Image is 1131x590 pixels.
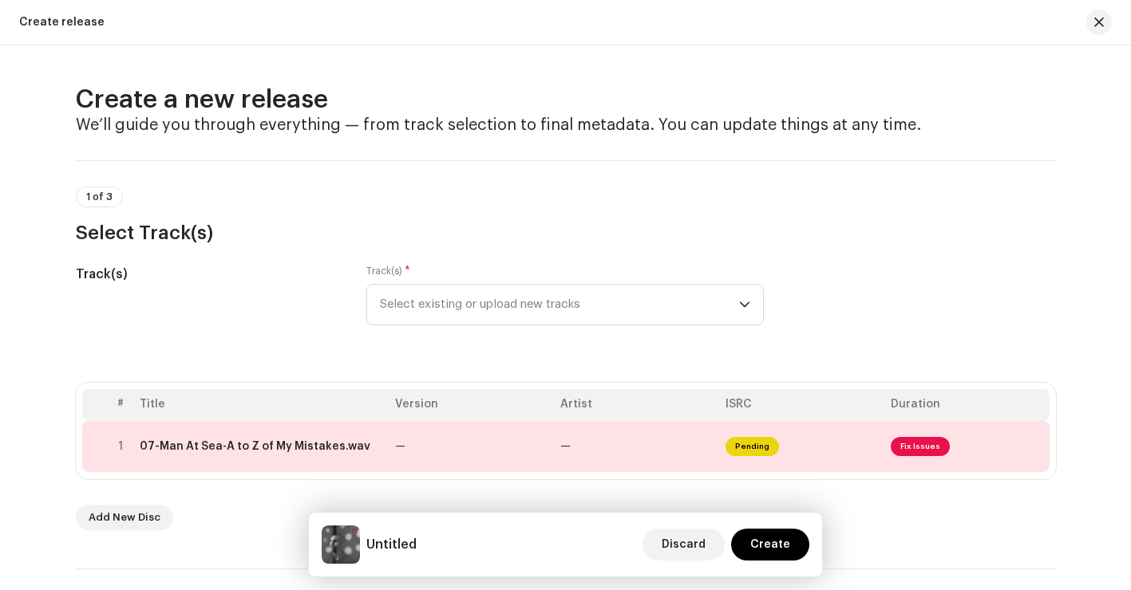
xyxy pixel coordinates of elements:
[76,220,1056,246] h3: Select Track(s)
[76,84,1056,116] h2: Create a new release
[389,389,554,421] th: Version
[739,285,750,324] div: dropdown trigger
[366,535,417,554] h5: Untitled
[891,437,950,456] span: Fix Issues
[750,529,790,560] span: Create
[719,389,884,421] th: ISRC
[140,440,370,453] div: 07-Man At Sea-A to Z of My Mistakes.wav
[731,529,809,560] button: Create
[366,265,410,277] label: Track(s)
[726,437,779,456] span: Pending
[133,389,389,421] th: Title
[884,389,1050,421] th: Duration
[643,529,725,560] button: Discard
[76,116,1056,135] h4: We’ll guide you through everything — from track selection to final metadata. You can update thing...
[322,525,360,564] img: cc6a892d-8311-4011-bdac-90310c6b26e5
[560,441,571,452] span: —
[76,265,342,284] h5: Track(s)
[662,529,706,560] span: Discard
[395,441,405,452] span: —
[554,389,719,421] th: Artist
[380,285,739,324] span: Select existing or upload new tracks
